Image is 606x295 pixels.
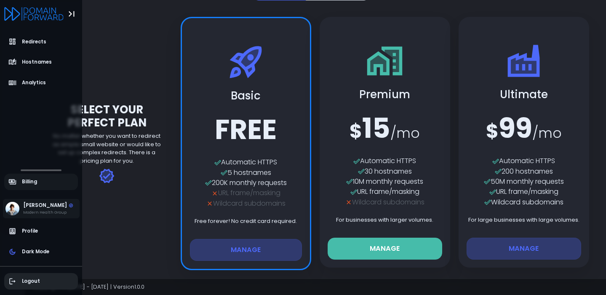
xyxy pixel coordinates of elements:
[5,202,19,216] img: Avatar
[328,88,442,101] h2: Premium
[190,157,302,167] div: Automatic HTTPS
[350,118,362,145] span: $
[467,177,581,187] div: 50M monthly requests
[190,178,302,188] div: 200K monthly requests
[467,187,581,197] div: URL frame/masking
[4,8,64,19] a: Logo
[4,34,78,50] a: Redirects
[23,202,73,209] div: [PERSON_NAME]
[467,88,581,101] h2: Ultimate
[45,132,168,165] div: No matter whether you want to redirect as simple small website or would like to set up complex re...
[4,174,78,190] a: Billing
[22,59,52,66] span: Hostnames
[23,209,73,215] div: Modern Health Group
[486,118,499,145] span: $
[22,38,46,46] span: Redirects
[328,197,442,207] div: Wildcard subdomains
[467,112,581,145] h3: 99
[190,89,302,102] h2: Basic
[64,6,80,22] button: Toggle Aside
[190,198,302,209] div: Wildcard subdomains
[22,278,40,285] span: Logout
[33,283,144,291] span: Copyright © [DATE] - [DATE] | Version 1.0.0
[22,79,46,86] span: Analytics
[467,216,581,224] p: For large businesses with large volumes.
[190,168,302,178] div: 5 hostnames
[190,188,302,198] div: URL frame/masking
[532,123,562,142] span: / mo
[328,187,442,197] div: URL frame/masking
[4,75,78,91] a: Analytics
[22,228,38,235] span: Profile
[45,103,168,129] div: Select Your Perfect Plan
[467,197,581,207] div: Wildcard subdomains
[467,156,581,166] div: Automatic HTTPS
[22,248,49,255] span: Dark Mode
[190,113,302,146] h3: FREE
[190,217,302,225] p: Free forever! No credit card required.
[328,216,442,224] p: For businesses with larger volumes.
[390,123,420,142] span: / mo
[328,166,442,177] div: 30 hostnames
[328,112,442,145] h3: 15
[190,239,302,261] button: Manage
[328,238,442,260] button: Manage
[328,177,442,187] div: 10M monthly requests
[328,156,442,166] div: Automatic HTTPS
[22,178,37,185] span: Billing
[467,166,581,177] div: 200 hostnames
[4,54,78,70] a: Hostnames
[467,238,581,260] button: Manage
